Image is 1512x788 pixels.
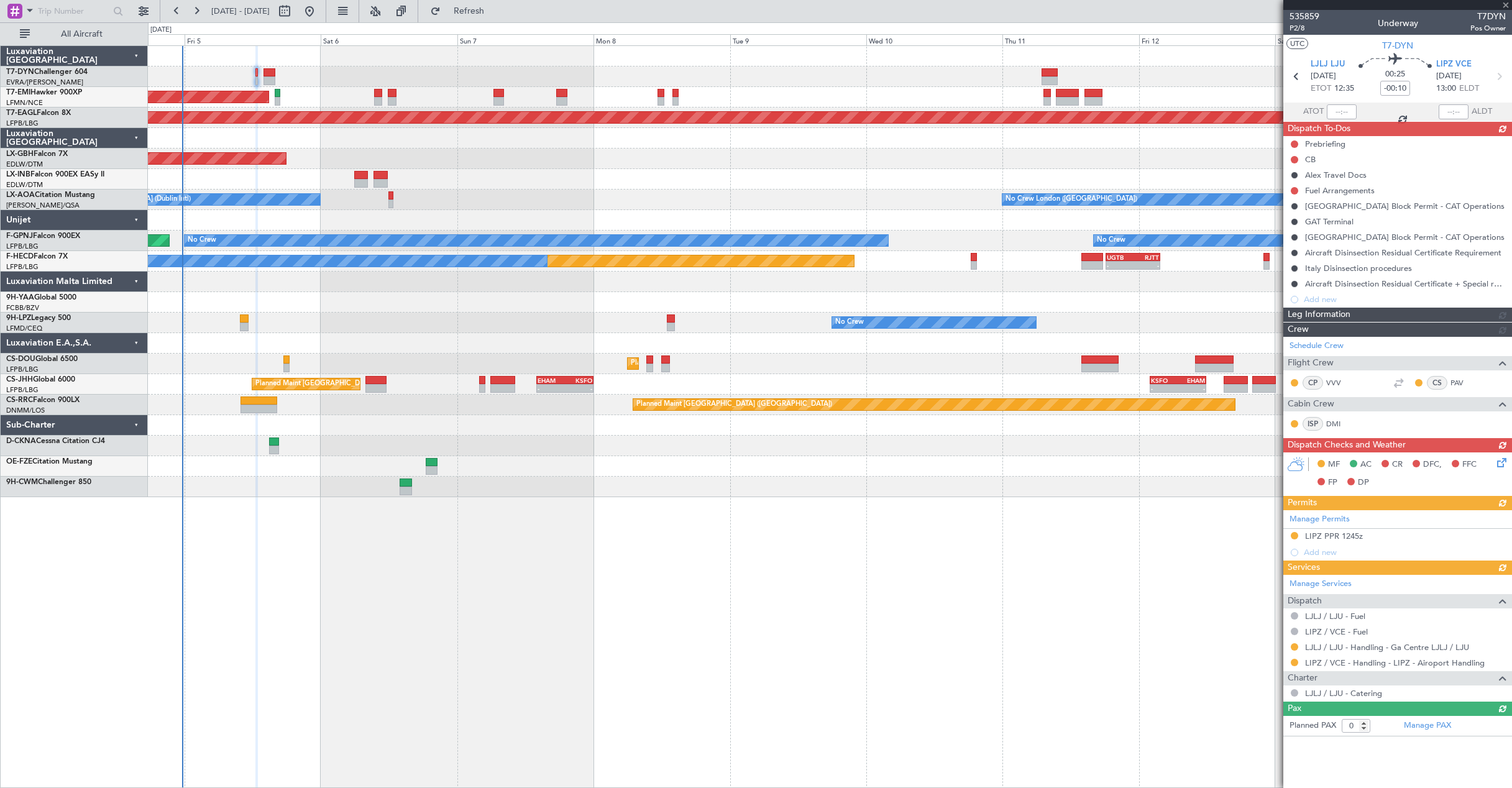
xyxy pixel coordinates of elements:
span: P2/8 [1290,23,1319,34]
div: EHAM [538,377,565,384]
a: EDLW/DTM [6,180,43,190]
span: ALDT [1472,106,1492,118]
span: LJLJ LJU [1311,58,1345,71]
span: 9H-YAA [6,294,34,301]
span: D-CKNA [6,438,36,445]
div: [DATE] [150,25,172,35]
div: - [1151,385,1178,392]
a: EDLW/DTM [6,160,43,169]
a: LFMN/NCE [6,98,43,108]
span: 535859 [1290,10,1319,23]
a: LFPB/LBG [6,262,39,272]
div: Sat 6 [321,34,457,45]
span: LX-INB [6,171,30,178]
a: 9H-CWMChallenger 850 [6,479,91,486]
span: F-HECD [6,253,34,260]
div: - [538,385,565,392]
div: Planned Maint [GEOGRAPHIC_DATA] ([GEOGRAPHIC_DATA]) [255,375,451,393]
div: Fri 12 [1139,34,1275,45]
div: EHAM [1178,377,1206,384]
div: Mon 8 [593,34,730,45]
div: - [1133,262,1159,269]
span: [DATE] - [DATE] [211,6,270,17]
a: LX-GBHFalcon 7X [6,150,68,158]
div: No Crew [188,231,216,250]
a: [PERSON_NAME]/QSA [6,201,80,210]
a: CS-JHHGlobal 6000 [6,376,75,383]
div: No Crew [1097,231,1125,250]
a: T7-EAGLFalcon 8X [6,109,71,117]
span: LX-GBH [6,150,34,158]
div: Planned Maint [GEOGRAPHIC_DATA] ([GEOGRAPHIC_DATA]) [636,395,832,414]
span: LIPZ VCE [1436,58,1472,71]
div: No Crew [835,313,864,332]
a: F-HECDFalcon 7X [6,253,68,260]
div: Underway [1378,17,1418,30]
span: OE-FZE [6,458,32,465]
a: 9H-LPZLegacy 500 [6,314,71,322]
a: EVRA/[PERSON_NAME] [6,78,83,87]
div: KSFO [1151,377,1178,384]
a: F-GPNJFalcon 900EX [6,232,80,240]
a: LFPB/LBG [6,119,39,128]
input: Trip Number [38,2,109,21]
div: Fri 5 [185,34,321,45]
div: Sat 13 [1275,34,1411,45]
span: 12:35 [1334,83,1354,95]
a: 9H-YAAGlobal 5000 [6,294,76,301]
div: KSFO [565,377,592,384]
a: DNMM/LOS [6,406,45,415]
button: UTC [1286,38,1308,49]
div: - [1178,385,1206,392]
span: CS-RRC [6,396,33,404]
span: T7DYN [1470,10,1506,23]
a: T7-DYNChallenger 604 [6,68,88,76]
div: Thu 11 [1002,34,1139,45]
a: LFPB/LBG [6,242,39,251]
a: CS-DOUGlobal 6500 [6,355,78,363]
span: 13:00 [1436,83,1456,95]
a: FCBB/BZV [6,303,39,313]
div: - [1107,262,1133,269]
a: D-CKNACessna Citation CJ4 [6,438,105,445]
span: Pos Owner [1470,23,1506,34]
span: T7-EMI [6,89,30,96]
span: 00:25 [1385,68,1405,81]
a: LFMD/CEQ [6,324,42,333]
span: [DATE] [1311,70,1336,83]
div: Sun 7 [457,34,593,45]
a: LFPB/LBG [6,385,39,395]
span: ETOT [1311,83,1331,95]
a: OE-FZECitation Mustang [6,458,93,465]
span: All Aircraft [32,30,131,39]
span: 9H-LPZ [6,314,31,322]
a: LX-AOACitation Mustang [6,191,95,199]
span: T7-DYN [6,68,34,76]
button: Refresh [424,1,499,21]
a: T7-EMIHawker 900XP [6,89,82,96]
a: LFPB/LBG [6,365,39,374]
span: CS-DOU [6,355,35,363]
span: T7-EAGL [6,109,37,117]
span: 9H-CWM [6,479,38,486]
span: LX-AOA [6,191,35,199]
div: Planned Maint [GEOGRAPHIC_DATA] ([GEOGRAPHIC_DATA]) [631,354,827,373]
div: Wed 10 [866,34,1002,45]
a: LX-INBFalcon 900EX EASy II [6,171,104,178]
span: CS-JHH [6,376,33,383]
div: - [565,385,592,392]
span: [DATE] [1436,70,1462,83]
span: ATOT [1303,106,1324,118]
div: Tue 9 [730,34,866,45]
div: No Crew London ([GEOGRAPHIC_DATA]) [1006,190,1137,209]
div: UGTB [1107,254,1133,261]
button: All Aircraft [14,24,135,44]
span: ELDT [1459,83,1479,95]
span: Refresh [443,7,495,16]
div: RJTT [1133,254,1159,261]
span: T7-DYN [1382,39,1413,52]
a: CS-RRCFalcon 900LX [6,396,80,404]
span: F-GPNJ [6,232,33,240]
